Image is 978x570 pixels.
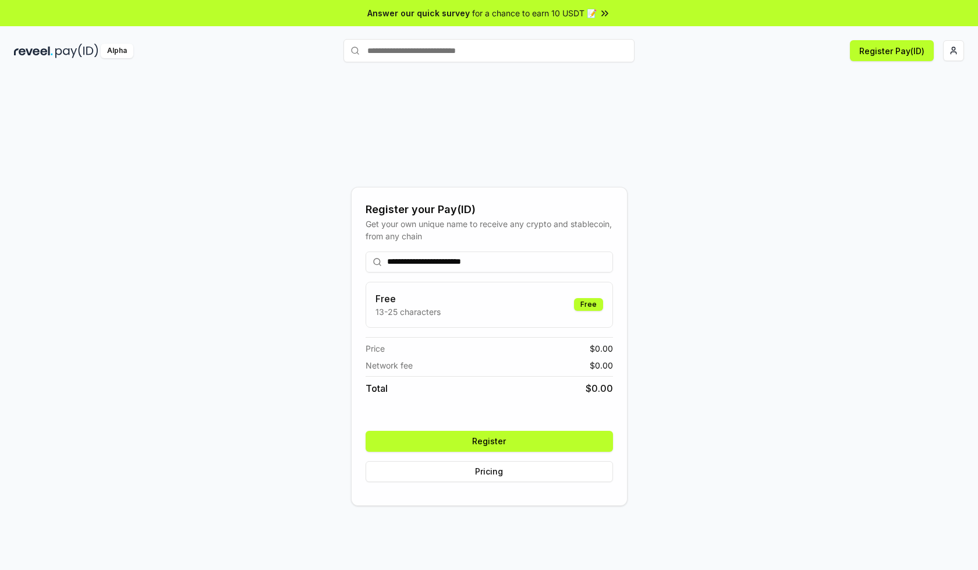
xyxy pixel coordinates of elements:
span: $ 0.00 [590,359,613,371]
button: Register [366,431,613,452]
span: Price [366,342,385,355]
img: pay_id [55,44,98,58]
h3: Free [375,292,441,306]
div: Get your own unique name to receive any crypto and stablecoin, from any chain [366,218,613,242]
span: Answer our quick survey [367,7,470,19]
span: $ 0.00 [590,342,613,355]
span: $ 0.00 [586,381,613,395]
span: Network fee [366,359,413,371]
p: 13-25 characters [375,306,441,318]
div: Alpha [101,44,133,58]
button: Register Pay(ID) [850,40,934,61]
span: for a chance to earn 10 USDT 📝 [472,7,597,19]
button: Pricing [366,461,613,482]
div: Register your Pay(ID) [366,201,613,218]
img: reveel_dark [14,44,53,58]
div: Free [574,298,603,311]
span: Total [366,381,388,395]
